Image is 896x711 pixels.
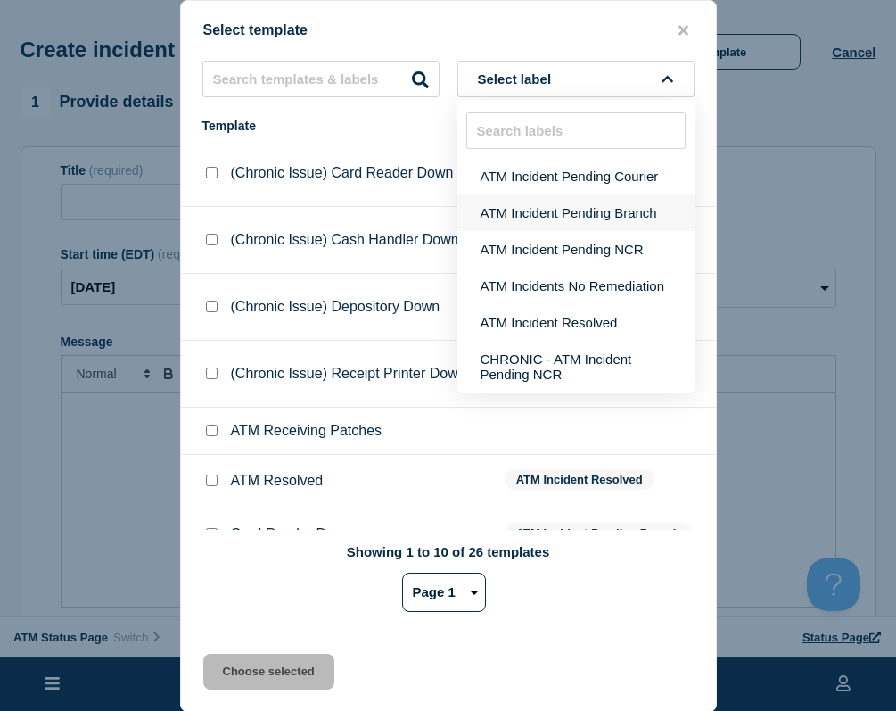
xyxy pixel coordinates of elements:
[457,268,695,304] button: ATM Incidents No Remediation
[202,119,487,133] div: Template
[478,71,559,87] span: Select label
[206,234,218,245] input: (Chronic Issue) Cash Handler Down checkbox
[206,425,218,436] input: ATM Receiving Patches checkbox
[673,22,694,39] button: close button
[466,112,686,149] input: Search labels
[181,22,716,39] div: Select template
[231,299,440,315] p: (Chronic Issue) Depository Down
[202,61,440,97] input: Search templates & labels
[457,341,695,393] button: CHRONIC - ATM Incident Pending NCR
[457,61,695,97] button: Select label
[231,165,454,181] p: (Chronic Issue) Card Reader Down
[231,526,353,542] p: Card Reader Down
[206,475,218,486] input: ATM Resolved checkbox
[231,232,459,248] p: (Chronic Issue) Cash Handler Down
[505,469,654,490] span: ATM Incident Resolved
[231,423,382,439] p: ATM Receiving Patches
[457,304,695,341] button: ATM Incident Resolved
[457,194,695,231] button: ATM Incident Pending Branch
[231,473,324,489] p: ATM Resolved
[206,528,218,540] input: Card Reader Down checkbox
[457,158,695,194] button: ATM Incident Pending Courier
[347,544,550,559] p: Showing 1 to 10 of 26 templates
[505,523,692,543] span: ATM Incident Pending Branch
[457,231,695,268] button: ATM Incident Pending NCR
[231,366,466,382] p: (Chronic Issue) Receipt Printer Down
[206,167,218,178] input: (Chronic Issue) Card Reader Down checkbox
[206,301,218,312] input: (Chronic Issue) Depository Down checkbox
[206,368,218,379] input: (Chronic Issue) Receipt Printer Down checkbox
[203,654,334,690] button: Choose selected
